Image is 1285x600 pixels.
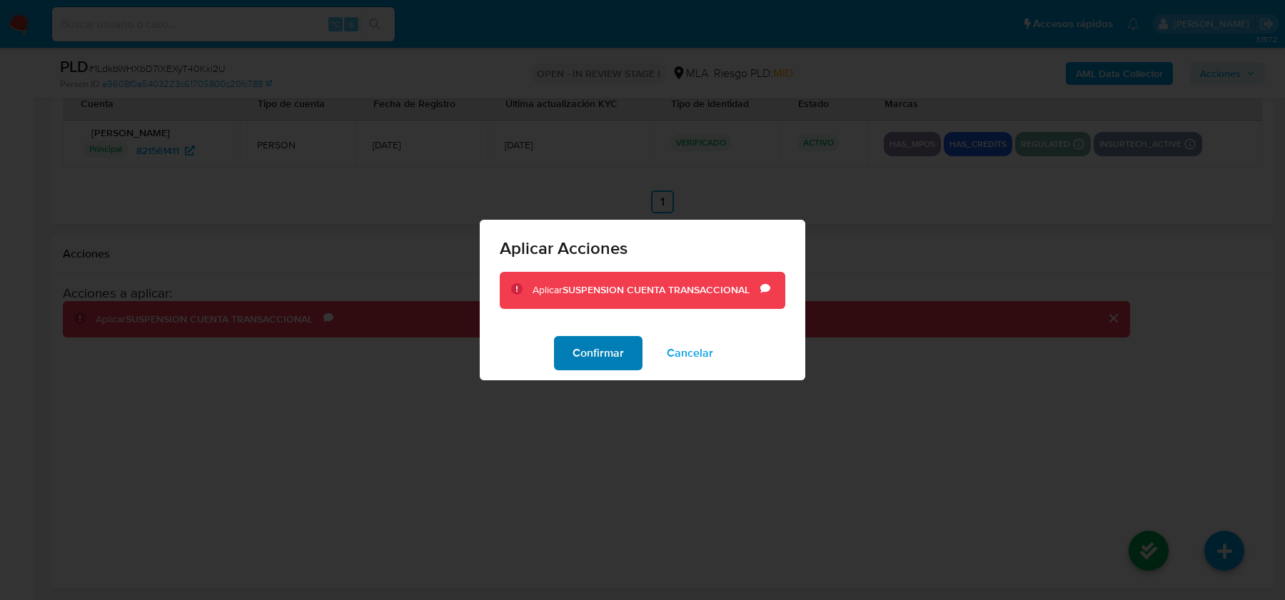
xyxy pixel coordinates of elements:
span: Aplicar Acciones [500,240,785,257]
span: Cancelar [667,337,713,369]
button: Confirmar [554,336,642,370]
button: Cancelar [648,336,732,370]
b: SUSPENSION CUENTA TRANSACCIONAL [563,283,750,297]
span: Confirmar [573,337,624,369]
div: Aplicar [533,283,760,298]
